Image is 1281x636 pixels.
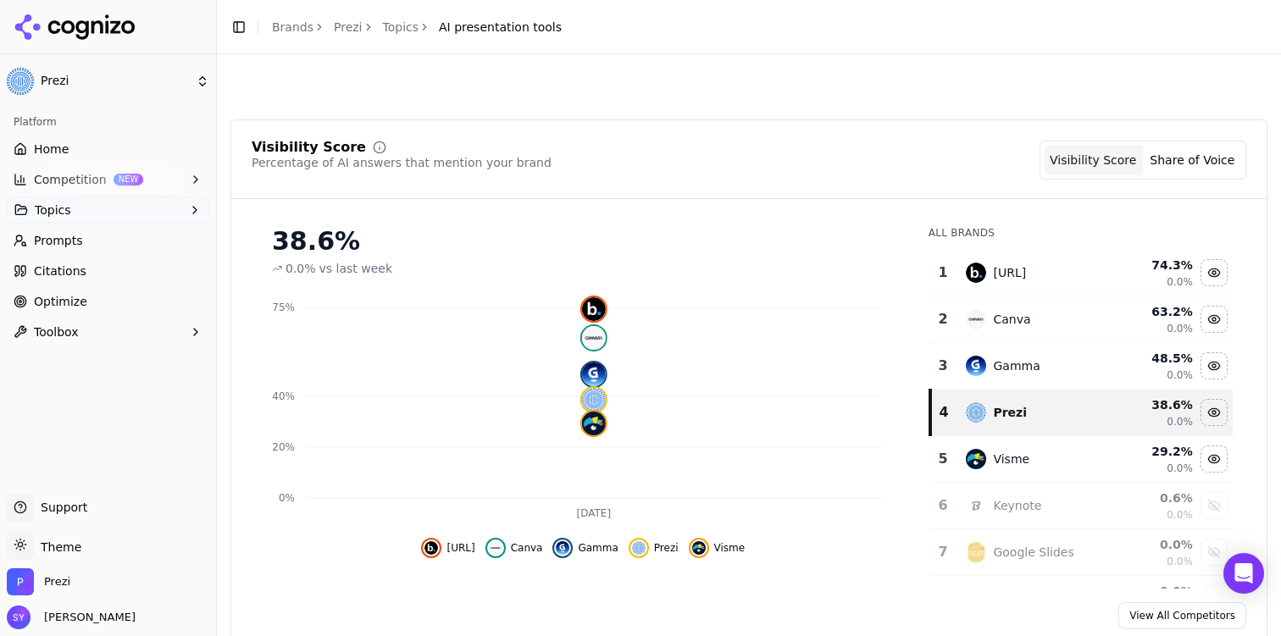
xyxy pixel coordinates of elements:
[930,296,1233,343] tr: 2canvaCanva63.2%0.0%Hide canva data
[993,404,1027,421] div: Prezi
[1201,399,1228,426] button: Hide prezi data
[7,68,34,95] img: Prezi
[993,311,1030,328] div: Canva
[930,250,1233,296] tr: 1beautiful.ai[URL]74.3%0.0%Hide beautiful.ai data
[629,538,679,558] button: Hide prezi data
[1143,145,1242,175] button: Share of Voice
[966,495,986,516] img: keynote
[993,544,1073,561] div: Google Slides
[993,264,1026,281] div: [URL]
[7,196,209,224] button: Topics
[7,227,209,254] a: Prompts
[714,541,746,555] span: Visme
[7,166,209,193] button: CompetitionNEW
[1201,492,1228,519] button: Show keynote data
[1201,352,1228,379] button: Hide gamma data
[1044,145,1143,175] button: Visibility Score
[41,74,189,89] span: Prezi
[966,356,986,376] img: gamma
[930,436,1233,483] tr: 5vismeVisme29.2%0.0%Hide visme data
[1201,445,1228,473] button: Hide visme data
[272,441,295,453] tspan: 20%
[1201,539,1228,566] button: Show google slides data
[577,507,612,519] tspan: [DATE]
[939,402,950,423] div: 4
[1201,585,1228,612] button: Show microsoft powerpoint data
[993,451,1029,467] div: Visme
[966,309,986,329] img: canva
[556,541,569,555] img: gamma
[937,263,950,283] div: 1
[930,343,1233,390] tr: 3gammaGamma48.5%0.0%Hide gamma data
[582,388,606,412] img: prezi
[272,226,895,257] div: 38.6 %
[272,390,295,402] tspan: 40%
[930,529,1233,576] tr: 7google slidesGoogle Slides0.0%0.0%Show google slides data
[252,154,552,171] div: Percentage of AI answers that mention your brand
[252,141,366,154] div: Visibility Score
[1167,415,1193,429] span: 0.0%
[1116,303,1193,320] div: 63.2 %
[1167,275,1193,289] span: 0.0%
[966,263,986,283] img: beautiful.ai
[34,141,69,158] span: Home
[7,568,34,595] img: Prezi
[1116,350,1193,367] div: 48.5 %
[7,108,209,135] div: Platform
[485,538,543,558] button: Hide canva data
[578,541,618,555] span: Gamma
[272,19,562,36] nav: breadcrumb
[1118,602,1246,629] a: View All Competitors
[654,541,679,555] span: Prezi
[34,293,87,310] span: Optimize
[632,541,646,555] img: prezi
[1201,259,1228,286] button: Hide beautiful.ai data
[929,226,1233,240] div: All Brands
[7,288,209,315] a: Optimize
[552,538,618,558] button: Hide gamma data
[7,568,70,595] button: Open organization switcher
[319,260,393,277] span: vs last week
[34,171,107,188] span: Competition
[582,326,606,350] img: canva
[937,495,950,516] div: 6
[1167,508,1193,522] span: 0.0%
[7,135,209,163] a: Home
[689,538,746,558] button: Hide visme data
[930,483,1233,529] tr: 6keynoteKeynote0.6%0.0%Show keynote data
[937,356,950,376] div: 3
[930,390,1233,436] tr: 4preziPrezi38.6%0.0%Hide prezi data
[44,574,70,589] span: Prezi
[582,412,606,435] img: visme
[489,541,502,555] img: canva
[930,576,1233,622] tr: 0.0%Show microsoft powerpoint data
[37,610,136,625] span: [PERSON_NAME]
[993,497,1041,514] div: Keynote
[511,541,543,555] span: Canva
[1116,583,1193,600] div: 0.0 %
[279,492,295,504] tspan: 0%
[7,318,209,346] button: Toolbox
[421,538,474,558] button: Hide beautiful.ai data
[937,449,950,469] div: 5
[1223,553,1264,594] div: Open Intercom Messenger
[1116,257,1193,274] div: 74.3 %
[937,542,950,562] div: 7
[966,449,986,469] img: visme
[7,257,209,285] a: Citations
[1116,443,1193,460] div: 29.2 %
[334,19,363,36] a: Prezi
[1201,306,1228,333] button: Hide canva data
[966,402,986,423] img: prezi
[7,606,136,629] button: Open user button
[1167,462,1193,475] span: 0.0%
[439,19,562,36] span: AI presentation tools
[1116,489,1193,506] div: 0.6 %
[34,499,87,516] span: Support
[34,263,86,279] span: Citations
[1167,322,1193,335] span: 0.0%
[114,174,144,185] span: NEW
[286,260,316,277] span: 0.0%
[272,301,295,313] tspan: 75%
[424,541,438,555] img: beautiful.ai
